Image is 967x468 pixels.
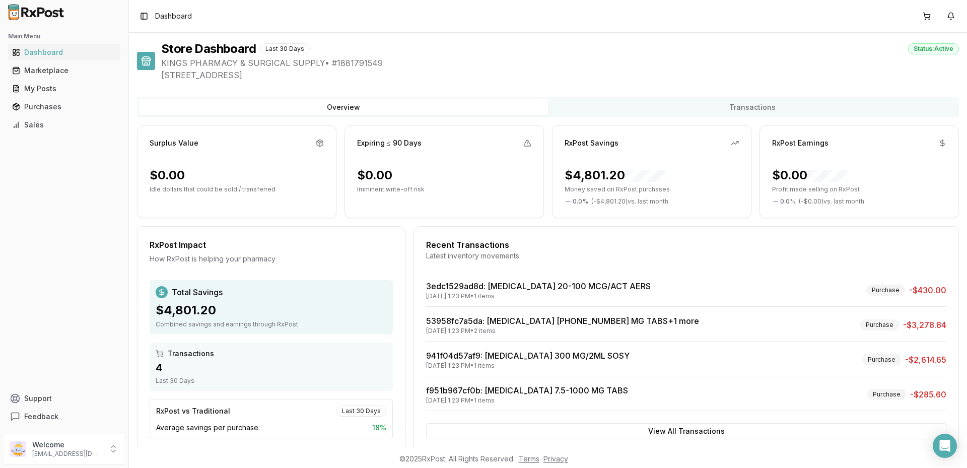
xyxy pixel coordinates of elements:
[426,423,946,439] button: View All Transactions
[519,454,539,463] a: Terms
[4,408,124,426] button: Feedback
[909,284,946,296] span: -$430.00
[172,286,223,298] span: Total Savings
[4,4,68,20] img: RxPost Logo
[426,251,946,261] div: Latest inventory movements
[543,454,568,463] a: Privacy
[156,302,387,318] div: $4,801.20
[866,285,905,296] div: Purchase
[8,61,120,80] a: Marketplace
[156,423,260,433] span: Average savings per purchase:
[12,47,116,57] div: Dashboard
[24,412,58,422] span: Feedback
[548,99,957,115] button: Transactions
[357,138,422,148] div: Expiring ≤ 90 Days
[357,185,531,193] p: Imminent write-off risk
[150,239,393,251] div: RxPost Impact
[161,69,959,81] span: [STREET_ADDRESS]
[4,62,124,79] button: Marketplace
[32,450,102,458] p: [EMAIL_ADDRESS][DOMAIN_NAME]
[357,167,392,183] div: $0.00
[150,138,198,148] div: Surplus Value
[12,120,116,130] div: Sales
[903,319,946,331] span: -$3,278.84
[161,41,256,57] h1: Store Dashboard
[565,185,739,193] p: Money saved on RxPost purchases
[156,320,387,328] div: Combined savings and earnings through RxPost
[772,185,946,193] p: Profit made selling on RxPost
[8,98,120,116] a: Purchases
[4,99,124,115] button: Purchases
[426,327,699,335] div: [DATE] 1:23 PM • 2 items
[910,388,946,400] span: -$285.60
[908,43,959,54] div: Status: Active
[426,362,630,370] div: [DATE] 1:23 PM • 1 items
[8,32,120,40] h2: Main Menu
[426,316,699,326] a: 53958fc7a5da: [MEDICAL_DATA] [PHONE_NUMBER] MG TABS+1 more
[372,423,386,433] span: 18 %
[4,44,124,60] button: Dashboard
[156,361,387,375] div: 4
[426,396,628,405] div: [DATE] 1:23 PM • 1 items
[12,102,116,112] div: Purchases
[905,354,946,366] span: -$2,614.65
[565,138,618,148] div: RxPost Savings
[155,11,192,21] span: Dashboard
[12,65,116,76] div: Marketplace
[8,80,120,98] a: My Posts
[860,319,899,330] div: Purchase
[780,197,796,206] span: 0.0 %
[156,406,230,416] div: RxPost vs Traditional
[799,197,864,206] span: ( - $0.00 ) vs. last month
[161,57,959,69] span: KINGS PHARMACY & SURGICAL SUPPLY • # 1881791549
[867,389,906,400] div: Purchase
[155,11,192,21] nav: breadcrumb
[12,84,116,94] div: My Posts
[150,185,324,193] p: Idle dollars that could be sold / transferred
[260,43,310,54] div: Last 30 Days
[565,167,665,183] div: $4,801.20
[10,441,26,457] img: User avatar
[426,239,946,251] div: Recent Transactions
[156,377,387,385] div: Last 30 Days
[4,81,124,97] button: My Posts
[168,349,214,359] span: Transactions
[772,138,828,148] div: RxPost Earnings
[933,434,957,458] div: Open Intercom Messenger
[4,117,124,133] button: Sales
[32,440,102,450] p: Welcome
[150,254,393,264] div: How RxPost is helping your pharmacy
[139,99,548,115] button: Overview
[426,351,630,361] a: 941f04d57af9: [MEDICAL_DATA] 300 MG/2ML SOSY
[150,167,185,183] div: $0.00
[862,354,901,365] div: Purchase
[336,406,386,417] div: Last 30 Days
[4,389,124,408] button: Support
[772,167,848,183] div: $0.00
[8,43,120,61] a: Dashboard
[591,197,668,206] span: ( - $4,801.20 ) vs. last month
[8,116,120,134] a: Sales
[426,385,628,395] a: f951b967cf0b: [MEDICAL_DATA] 7.5-1000 MG TABS
[426,292,651,300] div: [DATE] 1:23 PM • 1 items
[426,281,651,291] a: 3edc1529ad8d: [MEDICAL_DATA] 20-100 MCG/ACT AERS
[573,197,588,206] span: 0.0 %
